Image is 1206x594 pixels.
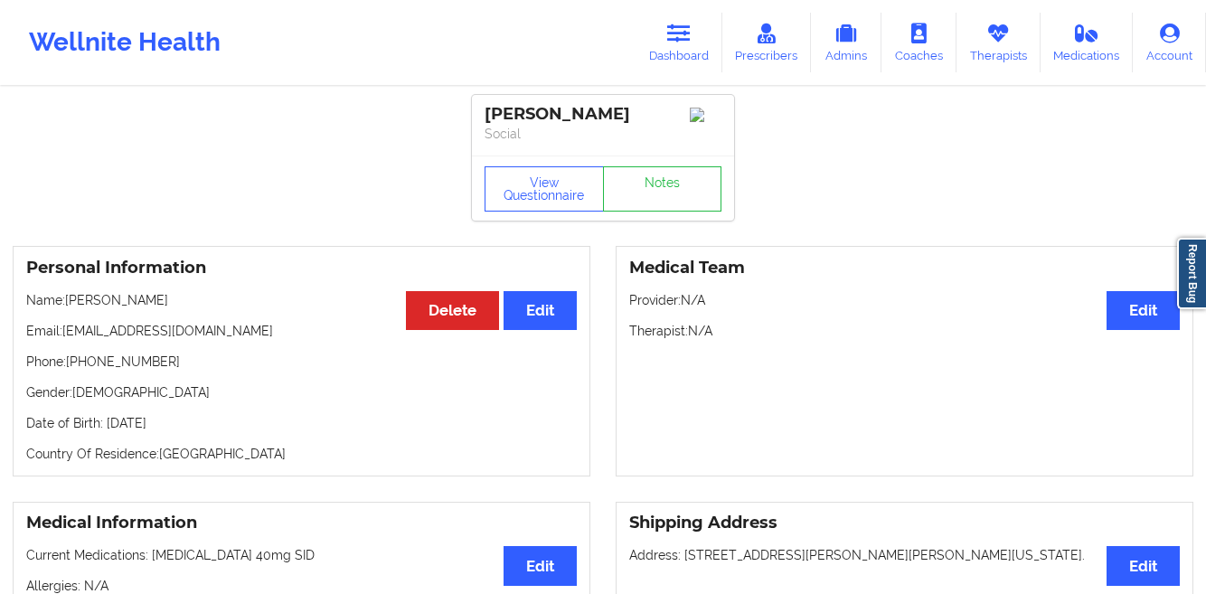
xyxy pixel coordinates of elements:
[485,166,604,212] button: View Questionnaire
[629,291,1180,309] p: Provider: N/A
[26,383,577,401] p: Gender: [DEMOGRAPHIC_DATA]
[485,125,721,143] p: Social
[1107,546,1180,585] button: Edit
[881,13,956,72] a: Coaches
[26,291,577,309] p: Name: [PERSON_NAME]
[811,13,881,72] a: Admins
[1107,291,1180,330] button: Edit
[629,322,1180,340] p: Therapist: N/A
[629,546,1180,564] p: Address: [STREET_ADDRESS][PERSON_NAME][PERSON_NAME][US_STATE].
[629,258,1180,278] h3: Medical Team
[1177,238,1206,309] a: Report Bug
[690,108,721,122] img: Image%2Fplaceholer-image.png
[956,13,1041,72] a: Therapists
[406,291,499,330] button: Delete
[722,13,812,72] a: Prescribers
[26,414,577,432] p: Date of Birth: [DATE]
[504,546,577,585] button: Edit
[629,513,1180,533] h3: Shipping Address
[1133,13,1206,72] a: Account
[26,513,577,533] h3: Medical Information
[1041,13,1134,72] a: Medications
[636,13,722,72] a: Dashboard
[26,546,577,564] p: Current Medications: [MEDICAL_DATA] 40mg SID
[26,258,577,278] h3: Personal Information
[603,166,722,212] a: Notes
[504,291,577,330] button: Edit
[485,104,721,125] div: [PERSON_NAME]
[26,322,577,340] p: Email: [EMAIL_ADDRESS][DOMAIN_NAME]
[26,353,577,371] p: Phone: [PHONE_NUMBER]
[26,445,577,463] p: Country Of Residence: [GEOGRAPHIC_DATA]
